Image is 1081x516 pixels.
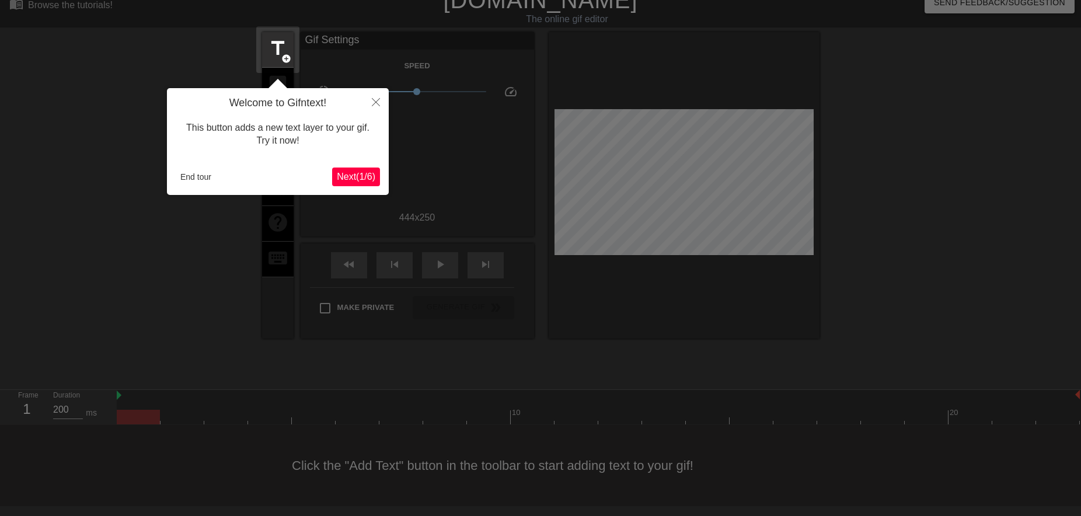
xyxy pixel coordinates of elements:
h4: Welcome to Gifntext! [176,97,380,110]
span: Next ( 1 / 6 ) [337,172,375,182]
div: This button adds a new text layer to your gif. Try it now! [176,110,380,159]
button: End tour [176,168,216,186]
button: Next [332,168,380,186]
button: Close [363,88,389,115]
